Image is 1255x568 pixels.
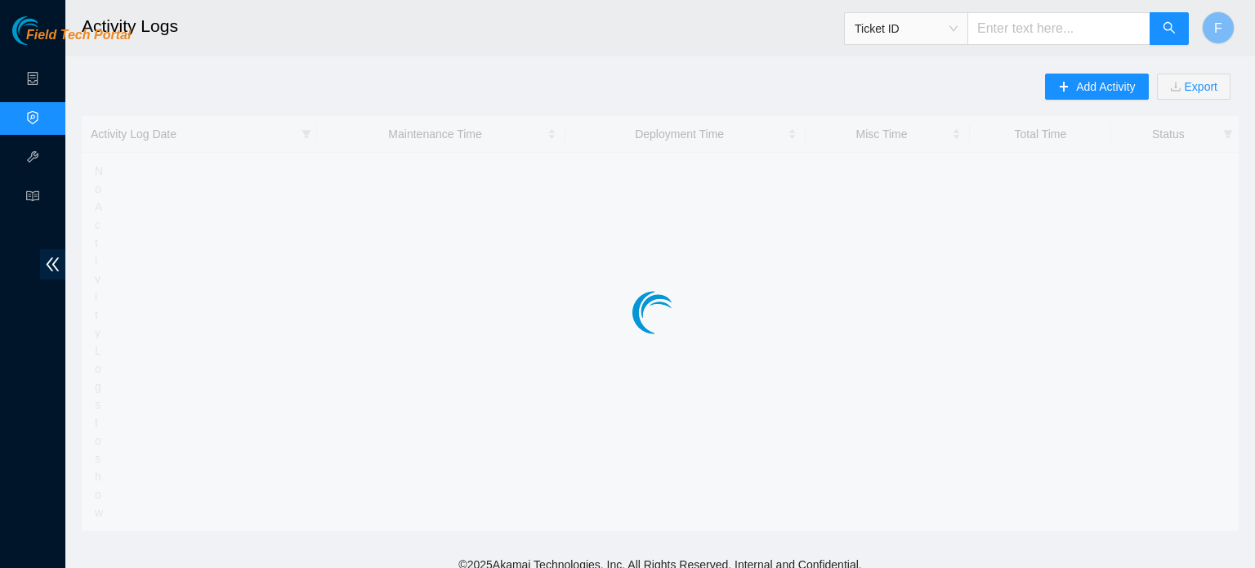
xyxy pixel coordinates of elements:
span: Field Tech Portal [26,28,131,43]
span: double-left [40,249,65,280]
img: Akamai Technologies [12,16,83,45]
button: F [1202,11,1235,44]
span: Ticket ID [855,16,958,41]
button: plusAdd Activity [1045,74,1148,100]
span: search [1163,21,1176,37]
button: downloadExport [1157,74,1230,100]
span: plus [1058,81,1070,94]
input: Enter text here... [967,12,1150,45]
button: search [1150,12,1189,45]
a: Akamai TechnologiesField Tech Portal [12,29,131,51]
span: read [26,182,39,215]
span: F [1214,18,1222,38]
span: Add Activity [1076,78,1135,96]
